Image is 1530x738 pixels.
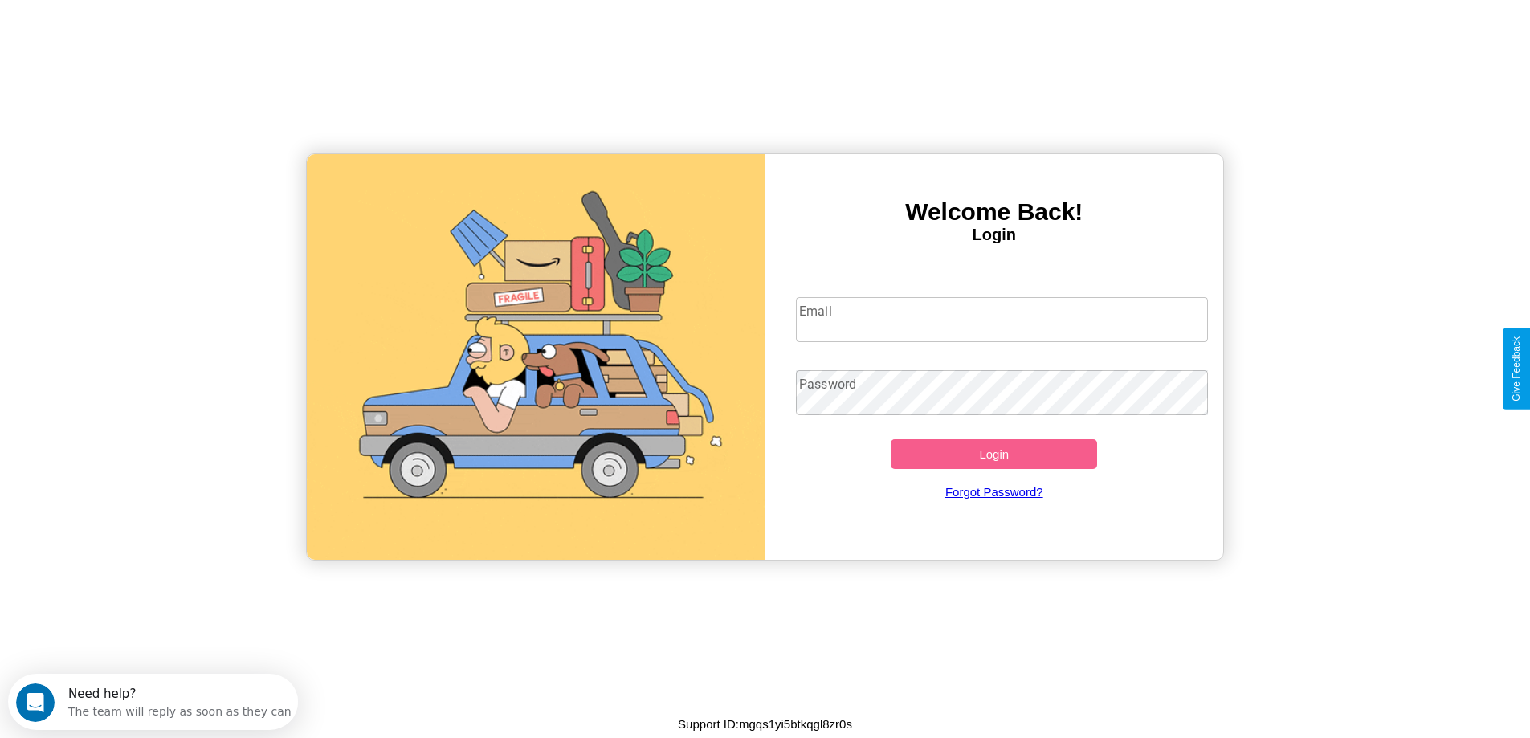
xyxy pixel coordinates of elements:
div: Give Feedback [1511,336,1522,402]
iframe: Intercom live chat discovery launcher [8,674,298,730]
iframe: Intercom live chat [16,683,55,722]
div: The team will reply as soon as they can [60,27,284,43]
div: Need help? [60,14,284,27]
a: Forgot Password? [788,469,1200,515]
img: gif [307,154,765,560]
p: Support ID: mgqs1yi5btkqgl8zr0s [678,713,852,735]
div: Open Intercom Messenger [6,6,299,51]
button: Login [891,439,1097,469]
h3: Welcome Back! [765,198,1224,226]
h4: Login [765,226,1224,244]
